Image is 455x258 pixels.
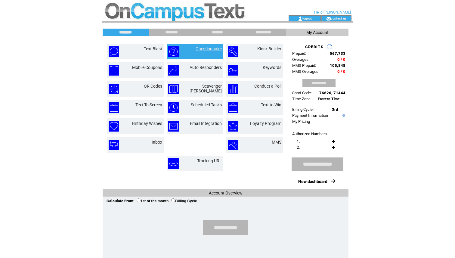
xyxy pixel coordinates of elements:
[306,30,329,35] span: My Account
[228,84,238,94] img: conduct-a-poll.png
[137,198,141,202] input: 1st of the month
[261,102,281,107] a: Text to Win
[168,158,179,169] img: tracking-url.png
[292,63,316,68] span: MMS Prepaid:
[109,140,119,150] img: inbox.png
[250,121,281,126] a: Loyalty Program
[171,199,197,203] label: Billing Cycle
[292,113,328,118] a: Payment Information
[228,102,238,113] img: text-to-win.png
[319,91,345,95] span: 76626, 71444
[168,84,179,94] img: scavenger-hunt.png
[197,158,222,163] a: Tracking URL
[272,140,281,145] a: MMS
[191,102,222,107] a: Scheduled Tasks
[196,46,222,51] a: Questionnaire
[292,91,312,95] span: Short Code:
[326,16,331,21] img: contact_us_icon.gif
[190,65,222,70] a: Auto Responders
[292,69,319,74] span: MMS Overages:
[330,51,345,56] span: 567,733
[292,107,314,112] span: Billing Cycle:
[109,84,119,94] img: qr-codes.png
[297,145,300,150] span: 2.
[292,97,311,101] span: Time Zone:
[254,84,281,89] a: Conduct a Poll
[257,46,281,51] a: Kiosk Builder
[331,16,347,20] a: contact us
[297,139,300,144] span: 1.
[109,65,119,76] img: mobile-coupons.png
[263,65,281,70] a: Keywords
[228,140,238,150] img: mms.png
[298,16,302,21] img: account_icon.gif
[168,102,179,113] img: scheduled-tasks.png
[292,57,309,62] span: Overages:
[190,84,222,93] a: Scavenger [PERSON_NAME]
[228,121,238,132] img: loyalty-program.png
[330,63,345,68] span: 105,848
[168,65,179,76] img: auto-responders.png
[305,45,323,49] span: CREDITS
[190,121,222,126] a: Email Integration
[109,102,119,113] img: text-to-screen.png
[109,46,119,57] img: text-blast.png
[152,140,162,145] a: Inbox
[341,114,345,117] img: help.gif
[168,46,179,57] img: questionnaire.png
[107,199,135,203] span: Calculate From:
[109,121,119,132] img: birthday-wishes.png
[337,57,345,62] span: 0 / 0
[292,119,310,124] a: My Pricing
[302,16,312,20] a: logout
[292,132,328,136] span: Authorized Numbers:
[314,10,351,14] span: Hello [PERSON_NAME]
[228,46,238,57] img: kiosk-builder.png
[318,97,340,101] span: Eastern Time
[171,198,175,202] input: Billing Cycle
[137,199,169,203] label: 1st of the month
[144,46,162,51] a: Text Blast
[132,121,162,126] a: Birthday Wishes
[332,107,338,112] span: 3rd
[132,65,162,70] a: Mobile Coupons
[298,179,327,184] a: New dashboard
[168,121,179,132] img: email-integration.png
[228,65,238,76] img: keywords.png
[135,102,162,107] a: Text To Screen
[292,51,306,56] span: Prepaid:
[209,191,243,195] span: Account Overview
[144,84,162,89] a: QR Codes
[337,69,345,74] span: 0 / 0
